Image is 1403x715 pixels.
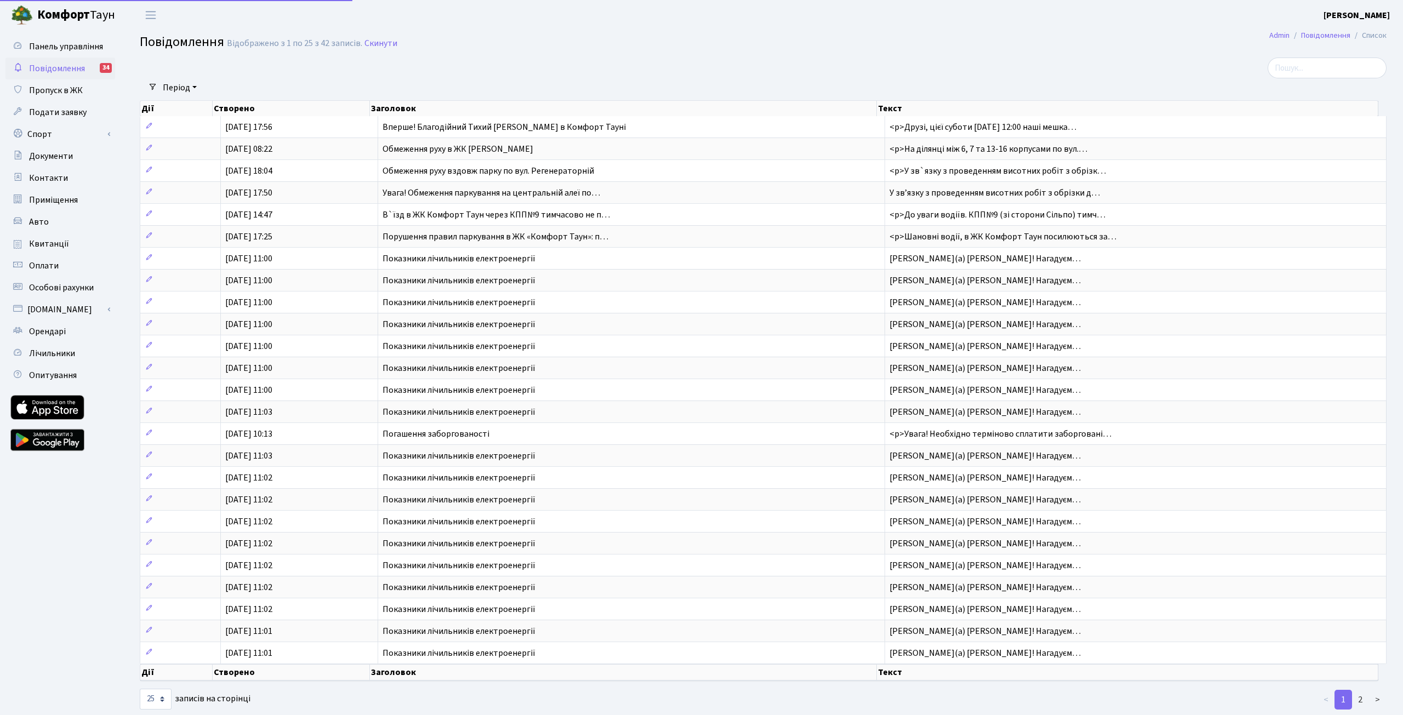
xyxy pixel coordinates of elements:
[140,689,172,710] select: записів на сторінці
[877,664,1378,680] th: Текст
[383,428,489,440] span: Погашення заборгованості
[225,581,272,593] span: [DATE] 11:02
[5,255,115,277] a: Оплати
[137,6,164,24] button: Переключити навігацію
[383,516,535,528] span: Показники лічильників електроенергії
[889,143,1087,155] span: <p>На ділянці між 6, 7 та 13-16 корпусами по вул.…
[370,664,877,680] th: Заголовок
[383,362,535,374] span: Показники лічильників електроенергії
[383,537,535,550] span: Показники лічильників електроенергії
[29,369,77,381] span: Опитування
[383,318,535,330] span: Показники лічильників електроенергії
[889,384,1081,396] span: [PERSON_NAME](а) [PERSON_NAME]! Нагадуєм…
[383,559,535,571] span: Показники лічильників електроенергії
[140,101,213,116] th: Дії
[29,150,73,162] span: Документи
[383,647,535,659] span: Показники лічильників електроенергії
[225,428,272,440] span: [DATE] 10:13
[889,253,1081,265] span: [PERSON_NAME](а) [PERSON_NAME]! Нагадуєм…
[889,406,1081,418] span: [PERSON_NAME](а) [PERSON_NAME]! Нагадуєм…
[225,647,272,659] span: [DATE] 11:01
[889,581,1081,593] span: [PERSON_NAME](а) [PERSON_NAME]! Нагадуєм…
[889,647,1081,659] span: [PERSON_NAME](а) [PERSON_NAME]! Нагадуєм…
[889,340,1081,352] span: [PERSON_NAME](а) [PERSON_NAME]! Нагадуєм…
[29,41,103,53] span: Панель управління
[5,101,115,123] a: Подати заявку
[383,384,535,396] span: Показники лічильників електроенергії
[383,625,535,637] span: Показники лічильників електроенергії
[1269,30,1290,41] a: Admin
[889,274,1081,287] span: [PERSON_NAME](а) [PERSON_NAME]! Нагадуєм…
[889,318,1081,330] span: [PERSON_NAME](а) [PERSON_NAME]! Нагадуєм…
[29,260,59,272] span: Оплати
[877,101,1378,116] th: Текст
[140,689,250,710] label: записів на сторінці
[225,253,272,265] span: [DATE] 11:00
[5,364,115,386] a: Опитування
[1301,30,1350,41] a: Повідомлення
[5,79,115,101] a: Пропуск в ЖК
[225,274,272,287] span: [DATE] 11:00
[383,165,594,177] span: Обмеження руху вздовж парку по вул. Регенераторній
[100,63,112,73] div: 34
[225,537,272,550] span: [DATE] 11:02
[213,664,369,680] th: Створено
[225,340,272,352] span: [DATE] 11:00
[5,342,115,364] a: Лічильники
[37,6,90,24] b: Комфорт
[140,32,224,52] span: Повідомлення
[1268,58,1387,78] input: Пошук...
[29,84,83,96] span: Пропуск в ЖК
[889,296,1081,308] span: [PERSON_NAME](а) [PERSON_NAME]! Нагадуєм…
[1253,24,1403,47] nav: breadcrumb
[225,384,272,396] span: [DATE] 11:00
[5,36,115,58] a: Панель управління
[383,231,608,243] span: Порушення правил паркування в ЖК «Комфорт Таун»: п…
[383,472,535,484] span: Показники лічильників електроенергії
[5,233,115,255] a: Квитанції
[1351,690,1369,710] a: 2
[5,277,115,299] a: Особові рахунки
[383,581,535,593] span: Показники лічильників електроенергії
[383,187,600,199] span: Увага! Обмеження паркування на центральній алеї по…
[5,299,115,321] a: [DOMAIN_NAME]
[889,428,1111,440] span: <p>Увага! Необхідно терміново сплатити заборговані…
[140,664,213,680] th: Дії
[225,362,272,374] span: [DATE] 11:00
[889,559,1081,571] span: [PERSON_NAME](а) [PERSON_NAME]! Нагадуєм…
[889,209,1105,221] span: <p>До уваги водіїв. КПП№9 (зі сторони Сільпо) тимч…
[370,101,877,116] th: Заголовок
[225,559,272,571] span: [DATE] 11:02
[29,106,87,118] span: Подати заявку
[225,165,272,177] span: [DATE] 18:04
[383,121,626,133] span: Вперше! Благодійний Тихий [PERSON_NAME] в Комфорт Тауні
[225,494,272,506] span: [DATE] 11:02
[29,347,75,359] span: Лічильники
[889,187,1100,199] span: У звʼязку з проведенням висотних робіт з обрізки д…
[1324,9,1390,22] a: [PERSON_NAME]
[225,472,272,484] span: [DATE] 11:02
[225,603,272,615] span: [DATE] 11:02
[889,537,1081,550] span: [PERSON_NAME](а) [PERSON_NAME]! Нагадуєм…
[889,494,1081,506] span: [PERSON_NAME](а) [PERSON_NAME]! Нагадуєм…
[213,101,369,116] th: Створено
[225,625,272,637] span: [DATE] 11:01
[383,340,535,352] span: Показники лічильників електроенергії
[5,123,115,145] a: Спорт
[383,406,535,418] span: Показники лічильників електроенергії
[383,274,535,287] span: Показники лічильників електроенергії
[29,238,69,250] span: Квитанції
[5,321,115,342] a: Орендарі
[5,145,115,167] a: Документи
[5,167,115,189] a: Контакти
[889,603,1081,615] span: [PERSON_NAME](а) [PERSON_NAME]! Нагадуєм…
[889,625,1081,637] span: [PERSON_NAME](а) [PERSON_NAME]! Нагадуєм…
[29,282,94,294] span: Особові рахунки
[889,516,1081,528] span: [PERSON_NAME](а) [PERSON_NAME]! Нагадуєм…
[889,362,1081,374] span: [PERSON_NAME](а) [PERSON_NAME]! Нагадуєм…
[225,209,272,221] span: [DATE] 14:47
[889,165,1106,177] span: <p>У зв`язку з проведенням висотних робіт з обрізк…
[225,516,272,528] span: [DATE] 11:02
[383,209,610,221] span: В`їзд в ЖК Комфорт Таун через КПП№9 тимчасово не п…
[1368,690,1387,710] a: >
